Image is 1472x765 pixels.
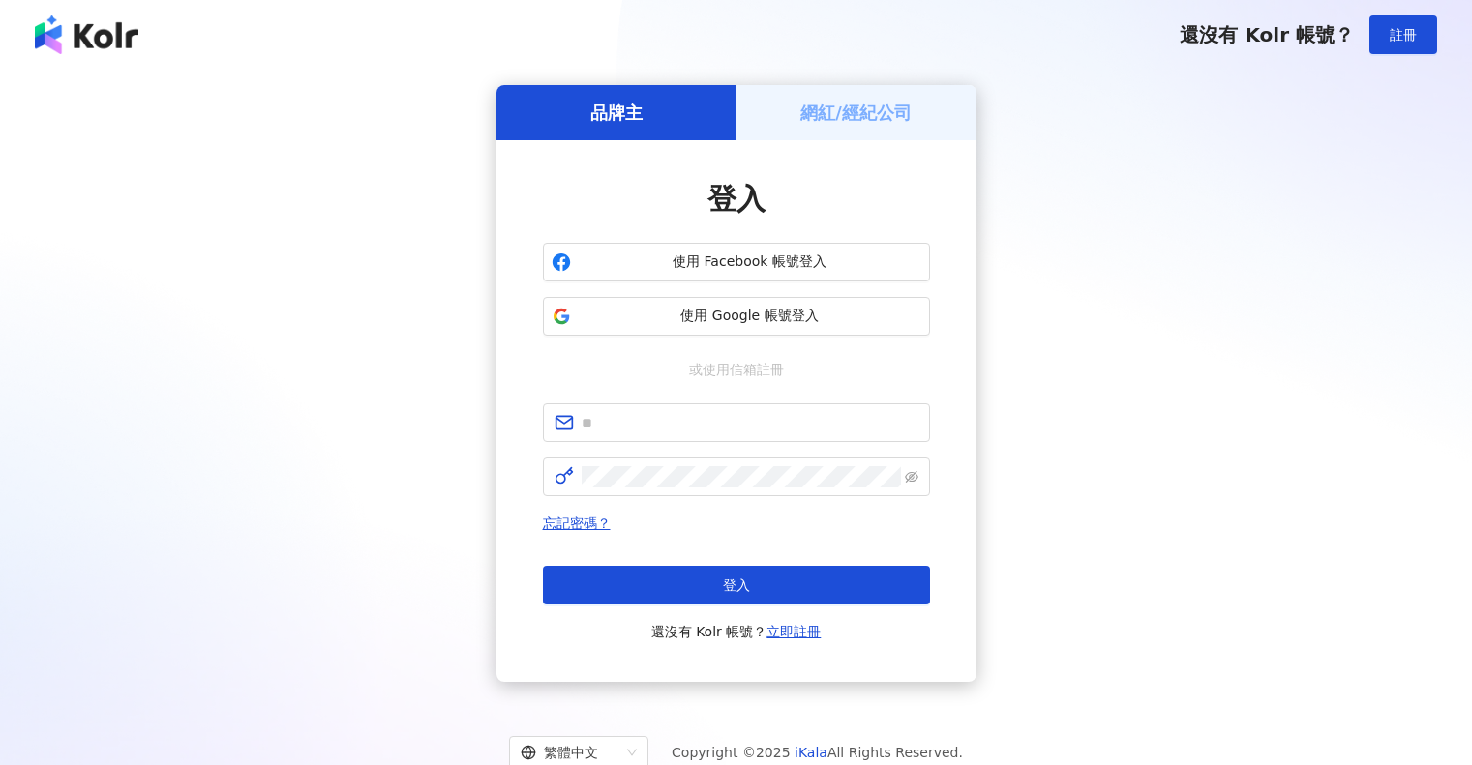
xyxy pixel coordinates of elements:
span: 登入 [723,577,750,593]
button: 使用 Facebook 帳號登入 [543,243,930,281]
span: eye-invisible [905,470,918,484]
button: 登入 [543,566,930,604]
button: 註冊 [1369,15,1437,54]
span: 使用 Facebook 帳號登入 [579,252,921,272]
h5: 網紅/經紀公司 [800,101,912,125]
span: 登入 [707,182,766,216]
span: 或使用信箱註冊 [676,359,797,380]
a: 忘記密碼？ [543,515,611,531]
span: Copyright © 2025 All Rights Reserved. [672,741,963,764]
img: logo [35,15,138,54]
button: 使用 Google 帳號登入 [543,297,930,336]
a: 立即註冊 [766,624,821,639]
span: 還沒有 Kolr 帳號？ [651,620,822,643]
span: 使用 Google 帳號登入 [579,307,921,326]
span: 註冊 [1390,27,1417,43]
span: 還沒有 Kolr 帳號？ [1180,23,1354,46]
h5: 品牌主 [590,101,643,125]
a: iKala [795,745,827,760]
